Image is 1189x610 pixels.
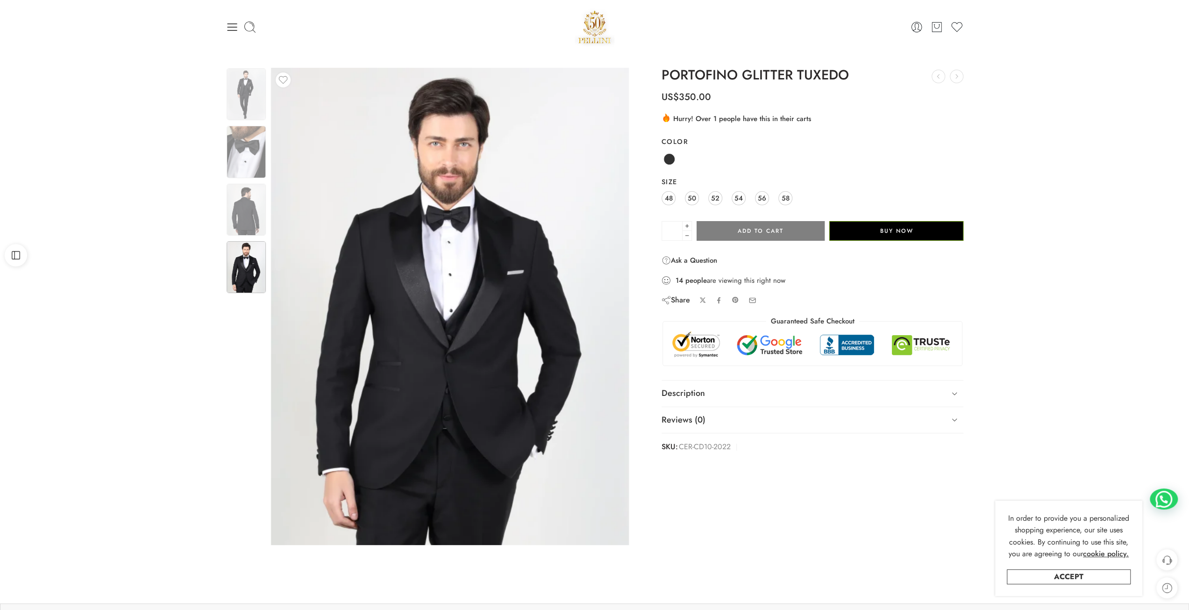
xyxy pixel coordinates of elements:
[670,331,955,359] img: Trust
[715,297,722,304] a: Share on Facebook
[685,276,707,285] strong: people
[697,221,825,241] button: Add to cart
[575,7,615,47] a: Pellini -
[732,191,746,205] a: 54
[662,90,679,104] span: US$
[755,191,769,205] a: 56
[930,21,943,34] a: Cart
[227,184,266,236] img: CER-CD10-2022.-2-scaled-1.webp
[766,316,859,326] legend: Guaranteed Safe Checkout
[662,407,964,433] a: Reviews (0)
[664,192,672,204] span: 48
[662,90,711,104] bdi: 350.00
[781,192,789,204] span: 58
[1008,513,1129,560] span: In order to provide you a personalized shopping experience, our site uses cookies. By continuing ...
[734,192,743,204] span: 54
[662,380,964,407] a: Description
[662,137,964,146] label: Color
[227,68,266,120] img: CER-CD10-2022.-2-scaled-1.webp
[575,7,615,47] img: Pellini
[1007,569,1131,584] a: Accept
[679,440,731,454] span: CER-CD10-2022
[708,191,722,205] a: 52
[662,113,964,124] div: Hurry! Over 1 people have this in their carts
[688,192,696,204] span: 50
[662,177,964,187] label: Size
[227,126,266,178] img: CER-CD10-2022.-2-scaled-1.webp
[732,296,739,304] a: Pin on Pinterest
[829,221,963,241] button: Buy Now
[662,255,717,266] a: Ask a Question
[662,440,678,454] strong: SKU:
[271,68,629,545] img: CER-CD10-2022-scaled-1.webp
[1083,548,1129,560] a: cookie policy.
[950,21,963,34] a: Wishlist
[699,297,706,304] a: Share on X
[662,295,690,305] div: Share
[227,241,266,293] img: CER-CD10-2022.-2-scaled-1.webp
[685,191,699,205] a: 50
[662,68,964,83] h1: PORTOFINO GLITTER TUXEDO
[662,275,964,286] div: are viewing this right now
[711,192,719,204] span: 52
[758,192,766,204] span: 56
[778,191,792,205] a: 58
[662,191,676,205] a: 48
[748,296,756,304] a: Email to your friends
[910,21,923,34] a: Login / Register
[676,276,683,285] strong: 14
[662,221,683,241] input: Product quantity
